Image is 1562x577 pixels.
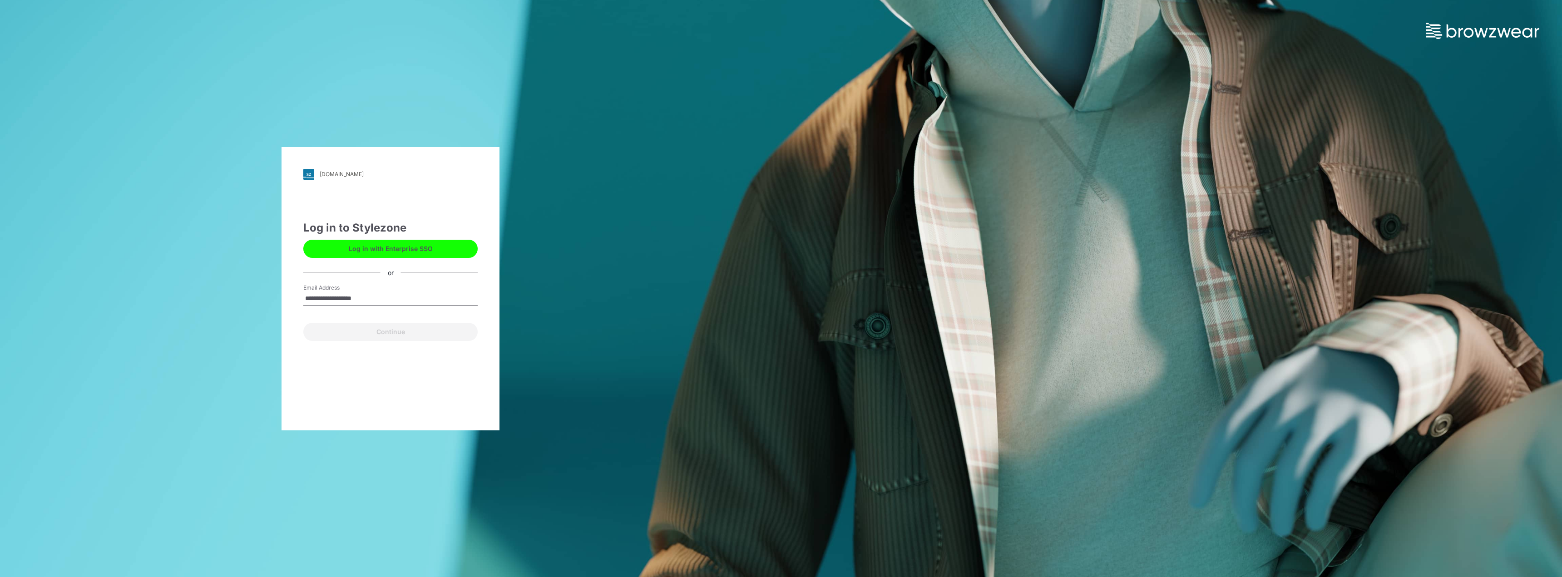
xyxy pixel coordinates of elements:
[303,169,314,180] img: svg+xml;base64,PHN2ZyB3aWR0aD0iMjgiIGhlaWdodD0iMjgiIHZpZXdCb3g9IjAgMCAyOCAyOCIgZmlsbD0ibm9uZSIgeG...
[303,240,478,258] button: Log in with Enterprise SSO
[381,268,401,277] div: or
[1426,23,1539,39] img: browzwear-logo.73288ffb.svg
[303,220,478,236] div: Log in to Stylezone
[303,169,478,180] a: [DOMAIN_NAME]
[303,284,367,292] label: Email Address
[320,171,364,178] div: [DOMAIN_NAME]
